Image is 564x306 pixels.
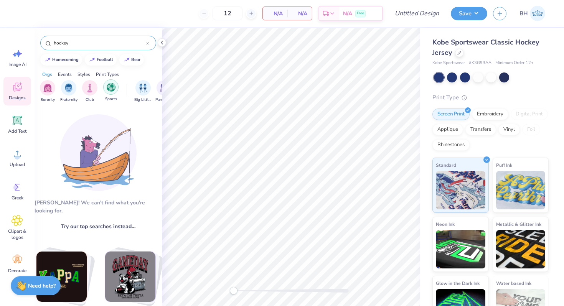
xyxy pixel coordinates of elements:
span: N/A [343,10,352,18]
div: Digital Print [511,109,548,120]
button: Save [451,7,487,20]
button: filter button [60,80,78,103]
span: Metallic & Glitter Ink [496,220,541,228]
span: Club [86,97,94,103]
span: Designs [9,95,26,101]
img: trend_line.gif [89,58,95,62]
div: Orgs [42,71,52,78]
button: filter button [82,80,97,103]
div: filter for Parent's Weekend [155,80,173,103]
img: Bella Henkels [530,6,545,21]
div: filter for Sports [103,79,119,102]
span: Puff Ink [496,161,512,169]
div: Screen Print [432,109,470,120]
div: Accessibility label [230,287,237,294]
div: Foil [522,124,540,135]
span: Neon Ink [436,220,455,228]
div: Events [58,71,72,78]
span: Decorate [8,268,26,274]
img: Puff Ink [496,171,546,209]
button: bear [119,54,144,66]
div: football [97,58,113,62]
div: Transfers [465,124,496,135]
span: Standard [436,161,456,169]
img: Loading... [60,114,137,191]
div: homecoming [52,58,79,62]
span: N/A [292,10,307,18]
img: Fraternity Image [64,84,73,92]
div: Applique [432,124,463,135]
img: Sorority Image [43,84,52,92]
input: – – [213,7,242,20]
span: Kobe Sportswear Classic Hockey Jersey [432,38,539,57]
button: filter button [40,80,55,103]
span: Fraternity [60,97,78,103]
strong: Need help? [28,282,56,290]
span: Glow in the Dark Ink [436,279,480,287]
span: Add Text [8,128,26,134]
span: Sorority [41,97,55,103]
img: homecoming [36,252,87,302]
img: Parent's Weekend Image [160,84,169,92]
div: filter for Fraternity [60,80,78,103]
div: Rhinestones [432,139,470,151]
span: Clipart & logos [5,228,30,240]
img: Club Image [86,84,94,92]
a: BH [516,6,549,21]
img: Standard [436,171,485,209]
span: Water based Ink [496,279,531,287]
span: Parent's Weekend [155,97,173,103]
span: Sports [105,96,117,102]
div: filter for Club [82,80,97,103]
span: Minimum Order: 12 + [495,60,534,66]
img: trend_line.gif [124,58,130,62]
div: bear [131,58,140,62]
span: BH [519,9,528,18]
div: filter for Sorority [40,80,55,103]
input: Try "Alpha" [53,39,146,47]
span: Try our top searches instead… [61,222,135,230]
img: Metallic & Glitter Ink [496,230,546,268]
button: football [85,54,117,66]
img: Neon Ink [436,230,485,268]
img: football [105,252,155,302]
button: homecoming [40,54,82,66]
img: Sports Image [107,83,115,92]
button: filter button [103,80,119,103]
span: Greek [12,195,23,201]
span: # K3G93AA [469,60,491,66]
div: Print Types [96,71,119,78]
span: Upload [10,161,25,168]
div: [PERSON_NAME]! We can't find what you're looking for. [35,199,162,215]
div: Vinyl [498,124,520,135]
button: filter button [134,80,152,103]
span: Big Little Reveal [134,97,152,103]
img: trend_line.gif [45,58,51,62]
input: Untitled Design [389,6,445,21]
div: Styles [78,71,90,78]
span: Kobe Sportswear [432,60,465,66]
div: Embroidery [472,109,508,120]
span: Free [357,11,364,16]
span: Image AI [8,61,26,67]
div: filter for Big Little Reveal [134,80,152,103]
span: N/A [267,10,283,18]
div: Print Type [432,93,549,102]
img: Big Little Reveal Image [139,84,147,92]
button: filter button [155,80,173,103]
